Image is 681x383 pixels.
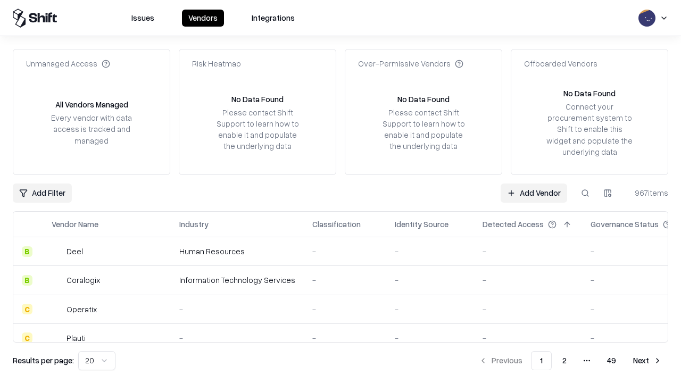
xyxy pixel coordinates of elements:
[179,274,295,286] div: Information Technology Services
[554,351,575,370] button: 2
[182,10,224,27] button: Vendors
[22,246,32,257] div: B
[213,107,302,152] div: Please contact Shift Support to learn how to enable it and populate the underlying data
[312,274,378,286] div: -
[312,246,378,257] div: -
[531,351,552,370] button: 1
[501,184,567,203] a: Add Vendor
[67,274,100,286] div: Coralogix
[312,219,361,230] div: Classification
[22,332,32,343] div: C
[52,246,62,257] img: Deel
[179,246,295,257] div: Human Resources
[483,304,574,315] div: -
[125,10,161,27] button: Issues
[47,112,136,146] div: Every vendor with data access is tracked and managed
[397,94,450,105] div: No Data Found
[245,10,301,27] button: Integrations
[179,332,295,344] div: -
[52,304,62,314] img: Operatix
[358,58,463,69] div: Over-Permissive Vendors
[472,351,668,370] nav: pagination
[22,304,32,314] div: C
[395,274,466,286] div: -
[563,88,616,99] div: No Data Found
[312,304,378,315] div: -
[22,275,32,286] div: B
[483,332,574,344] div: -
[312,332,378,344] div: -
[379,107,468,152] div: Please contact Shift Support to learn how to enable it and populate the underlying data
[192,58,241,69] div: Risk Heatmap
[395,332,466,344] div: -
[483,246,574,257] div: -
[231,94,284,105] div: No Data Found
[591,219,659,230] div: Governance Status
[67,332,86,344] div: Plauti
[395,219,449,230] div: Identity Source
[395,304,466,315] div: -
[395,246,466,257] div: -
[52,219,98,230] div: Vendor Name
[13,184,72,203] button: Add Filter
[179,304,295,315] div: -
[524,58,597,69] div: Offboarded Vendors
[13,355,74,366] p: Results per page:
[545,101,634,157] div: Connect your procurement system to Shift to enable this widget and populate the underlying data
[67,304,97,315] div: Operatix
[52,275,62,286] img: Coralogix
[179,219,209,230] div: Industry
[483,219,544,230] div: Detected Access
[55,99,128,110] div: All Vendors Managed
[627,351,668,370] button: Next
[26,58,110,69] div: Unmanaged Access
[67,246,83,257] div: Deel
[483,274,574,286] div: -
[626,187,668,198] div: 967 items
[52,332,62,343] img: Plauti
[599,351,625,370] button: 49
